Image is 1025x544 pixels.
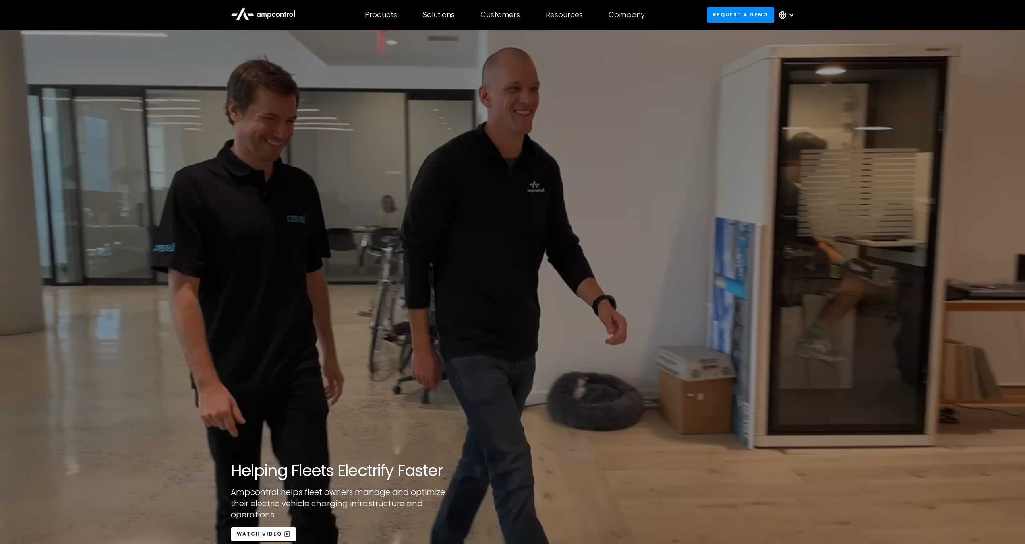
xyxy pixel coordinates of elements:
a: Request a demo [707,7,774,22]
div: Company [609,10,645,19]
div: Customers [480,10,520,19]
div: Solutions [423,10,455,19]
div: Resources [546,10,583,19]
div: Products [365,10,397,19]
